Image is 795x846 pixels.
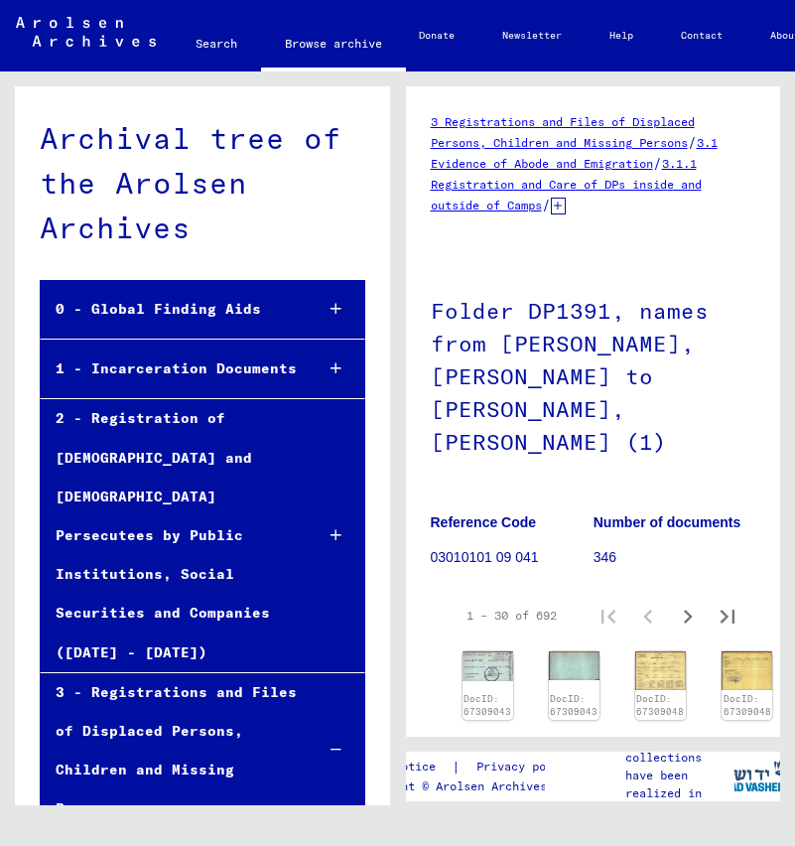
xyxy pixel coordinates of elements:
button: Last page [708,596,747,635]
b: Reference Code [431,514,537,530]
a: DocID: 67309048 [724,693,771,718]
img: 002.jpg [722,651,772,690]
a: DocID: 67309043 [550,693,597,718]
a: 3.1.1 Registration and Care of DPs inside and outside of Camps [431,156,702,212]
a: Newsletter [478,12,586,60]
a: Search [172,20,261,68]
p: Copyright © Arolsen Archives, 2021 [352,777,597,795]
h1: Folder DP1391, names from [PERSON_NAME], [PERSON_NAME] to [PERSON_NAME], [PERSON_NAME] (1) [431,265,756,484]
a: DocID: 67309043 [464,693,511,718]
img: 001.jpg [635,651,686,690]
p: 346 [594,547,755,568]
p: have been realized in partnership with [625,767,732,838]
img: 001.jpg [463,651,513,681]
div: 1 - Incarceration Documents [41,350,299,388]
button: Previous page [628,596,668,635]
span: / [653,154,662,172]
img: yv_logo.png [720,751,794,800]
div: 0 - Global Finding Aids [41,290,299,329]
a: Help [586,12,657,60]
button: Next page [668,596,708,635]
a: Privacy policy [461,757,597,777]
a: Contact [657,12,746,60]
a: DocID: 67309048 [636,693,684,718]
div: 1 – 30 of 692 [466,607,557,625]
b: Number of documents [594,514,741,530]
a: Browse archive [261,20,406,71]
button: First page [589,596,628,635]
img: Arolsen_neg.svg [16,17,156,47]
span: / [688,133,697,151]
div: | [352,757,597,777]
a: 3 Registrations and Files of Displaced Persons, Children and Missing Persons [431,114,695,150]
div: 2 - Registration of [DEMOGRAPHIC_DATA] and [DEMOGRAPHIC_DATA] Persecutees by Public Institutions,... [41,399,299,671]
img: 002.jpg [549,651,599,681]
div: Archival tree of the Arolsen Archives [40,116,365,250]
div: 3 - Registrations and Files of Displaced Persons, Children and Missing Persons [41,673,299,829]
a: Donate [395,12,478,60]
p: 03010101 09 041 [431,547,593,568]
span: / [542,196,551,213]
